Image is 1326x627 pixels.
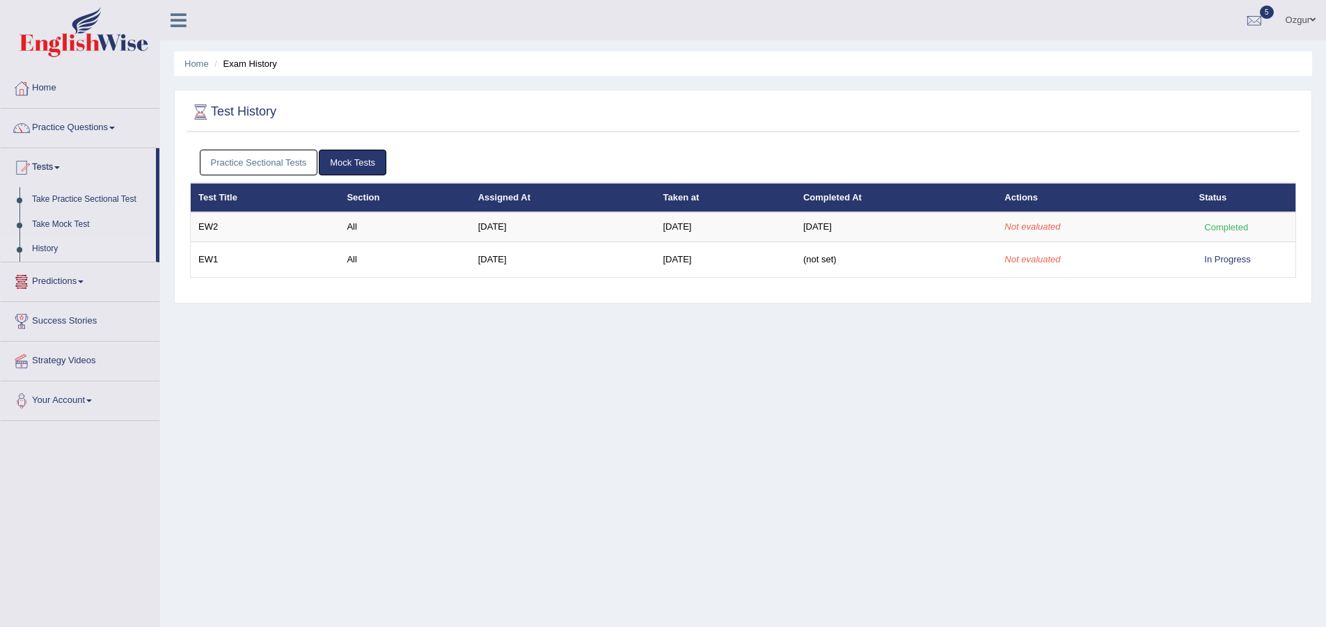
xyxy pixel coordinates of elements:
h2: Test History [190,102,276,122]
a: Tests [1,148,156,183]
th: Completed At [796,183,997,212]
td: EW2 [191,212,340,241]
th: Section [339,183,470,212]
a: Home [1,69,159,104]
td: EW1 [191,241,340,277]
em: Not evaluated [1004,254,1060,264]
a: Take Mock Test [26,212,156,237]
em: Not evaluated [1004,221,1060,232]
td: All [339,241,470,277]
td: [DATE] [471,241,656,277]
th: Taken at [656,183,796,212]
li: Exam History [211,57,277,70]
th: Assigned At [471,183,656,212]
a: Predictions [1,262,159,297]
a: Mock Tests [319,150,386,175]
div: Completed [1199,220,1254,235]
td: All [339,212,470,241]
th: Test Title [191,183,340,212]
a: Practice Questions [1,109,159,143]
div: In Progress [1199,252,1256,267]
a: Strategy Videos [1,342,159,376]
span: (not set) [803,254,837,264]
td: [DATE] [471,212,656,241]
a: Success Stories [1,302,159,337]
a: Home [184,58,209,69]
a: History [26,237,156,262]
a: Practice Sectional Tests [200,150,318,175]
a: Your Account [1,381,159,416]
td: [DATE] [796,212,997,241]
a: Take Practice Sectional Test [26,187,156,212]
span: 5 [1260,6,1274,19]
td: [DATE] [656,241,796,277]
th: Actions [997,183,1191,212]
th: Status [1192,183,1296,212]
td: [DATE] [656,212,796,241]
